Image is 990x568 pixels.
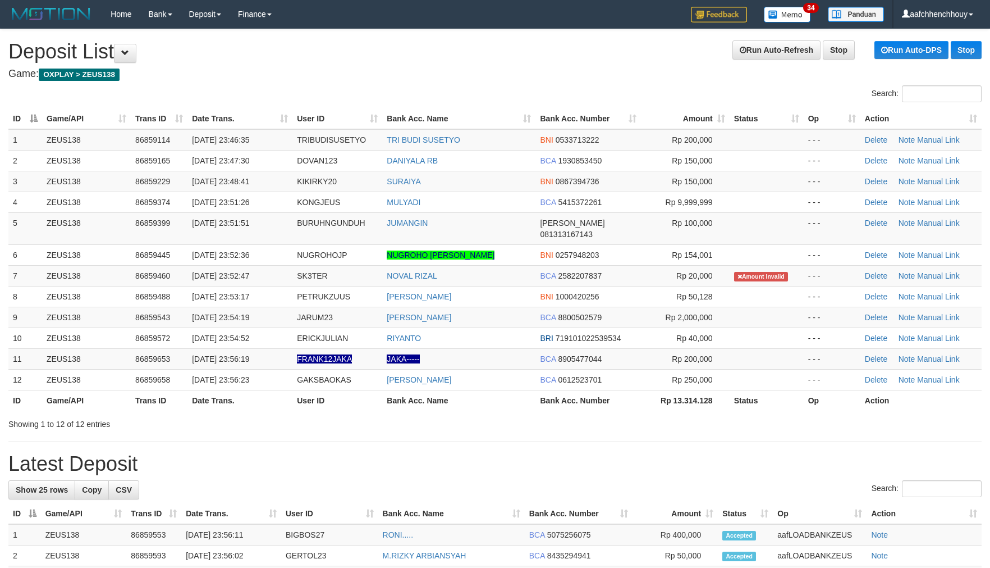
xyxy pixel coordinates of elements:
th: Game/API: activate to sort column ascending [41,503,126,524]
a: Run Auto-Refresh [732,40,821,60]
a: Manual Link [917,334,960,343]
td: ZEUS138 [42,171,131,192]
a: Note [899,177,915,186]
a: MULYADI [387,198,420,207]
span: Rp 150,000 [672,156,712,165]
span: 86859114 [135,135,170,144]
td: aafLOADBANKZEUS [773,546,867,566]
a: Stop [951,41,982,59]
td: - - - [804,286,860,307]
span: Accepted [722,552,756,561]
label: Search: [872,480,982,497]
a: Delete [865,375,887,384]
td: - - - [804,192,860,212]
span: 86859374 [135,198,170,207]
span: ERICKJULIAN [297,334,348,343]
a: Note [899,292,915,301]
a: Note [871,551,888,560]
td: 1 [8,524,41,546]
th: User ID [292,390,382,411]
td: ZEUS138 [41,524,126,546]
a: Note [871,530,888,539]
span: 86859445 [135,251,170,260]
th: Status: activate to sort column ascending [730,108,804,129]
span: OXPLAY > ZEUS138 [39,69,120,81]
a: [PERSON_NAME] [387,375,451,384]
a: Note [899,198,915,207]
th: Date Trans.: activate to sort column ascending [187,108,292,129]
img: Feedback.jpg [691,7,747,22]
td: ZEUS138 [42,307,131,328]
th: ID [8,390,42,411]
span: Copy 0867394736 to clipboard [556,177,599,186]
a: JUMANGIN [387,219,428,228]
span: Show 25 rows [16,485,68,494]
span: BNI [540,292,553,301]
a: Manual Link [917,271,960,280]
td: ZEUS138 [42,286,131,307]
td: 5 [8,212,42,244]
a: TRI BUDI SUSETYO [387,135,460,144]
td: ZEUS138 [42,212,131,244]
td: ZEUS138 [42,192,131,212]
th: Status [730,390,804,411]
span: 86859165 [135,156,170,165]
td: - - - [804,171,860,192]
th: ID: activate to sort column descending [8,108,42,129]
span: Rp 154,001 [672,251,712,260]
a: NOVAL RIZAL [387,271,437,280]
a: Note [899,156,915,165]
th: Amount: activate to sort column ascending [641,108,730,129]
th: Date Trans. [187,390,292,411]
span: Rp 200,000 [672,135,712,144]
td: ZEUS138 [41,546,126,566]
a: Delete [865,334,887,343]
td: 12 [8,369,42,390]
a: Stop [823,40,855,60]
th: Action: activate to sort column ascending [860,108,982,129]
span: [DATE] 23:52:36 [192,251,249,260]
span: KONGJEUS [297,198,340,207]
span: 34 [803,3,818,13]
span: BCA [540,313,556,322]
a: Manual Link [917,313,960,322]
a: Delete [865,219,887,228]
span: Copy 8800502579 to clipboard [558,313,602,322]
span: 86859572 [135,334,170,343]
span: [DATE] 23:56:19 [192,355,249,363]
img: MOTION_logo.png [8,6,94,22]
span: [DATE] 23:53:17 [192,292,249,301]
th: Bank Acc. Number: activate to sort column ascending [535,108,640,129]
th: Bank Acc. Name: activate to sort column ascending [378,503,525,524]
td: 8 [8,286,42,307]
th: Bank Acc. Number [535,390,640,411]
td: - - - [804,212,860,244]
a: Delete [865,156,887,165]
span: BCA [540,156,556,165]
td: ZEUS138 [42,348,131,369]
span: Rp 40,000 [676,334,713,343]
span: BCA [540,375,556,384]
span: BNI [540,135,553,144]
a: RONI..... [383,530,413,539]
td: GERTOL23 [281,546,378,566]
span: [DATE] 23:56:23 [192,375,249,384]
td: 1 [8,129,42,151]
a: Note [899,355,915,363]
h1: Latest Deposit [8,453,982,475]
span: 86859488 [135,292,170,301]
a: Note [899,251,915,260]
th: Amount: activate to sort column ascending [632,503,718,524]
span: Rp 100,000 [672,219,712,228]
th: User ID: activate to sort column ascending [281,503,378,524]
td: BIGBOS27 [281,524,378,546]
input: Search: [902,85,982,102]
td: 7 [8,265,42,286]
a: Note [899,334,915,343]
a: CSV [108,480,139,499]
td: ZEUS138 [42,244,131,265]
a: Manual Link [917,135,960,144]
td: - - - [804,265,860,286]
a: [PERSON_NAME] [387,292,451,301]
span: [DATE] 23:54:52 [192,334,249,343]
